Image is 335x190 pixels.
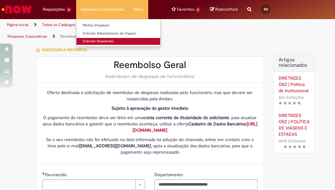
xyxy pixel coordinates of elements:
[36,43,91,56] button: Adicionar a Favoritos
[133,121,257,133] a: [URL][DOMAIN_NAME]
[42,22,75,27] a: Todos os Catálogos
[76,30,160,37] a: Solicitar Adiantamento de Viagem
[42,47,87,52] span: Adicionar a Favoritos
[81,6,124,13] span: Despesas Corporativas
[43,6,65,13] span: Requisições
[60,34,90,39] a: Reembolso Geral
[42,73,258,80] div: Reembolso de despesas de funcionários
[42,60,258,70] h2: Reembolso Geral
[279,57,310,68] h3: Artigos relacionados
[196,7,201,13] span: 3
[305,93,309,102] span: •
[279,95,304,100] span: 826 Exibições
[76,38,160,45] a: Solicitar Reembolso
[66,7,71,13] span: 4
[279,75,310,94] a: DIRETRIZES OBZ | Política de Institucional
[215,6,238,12] span: Rascunhos
[112,105,188,111] strong: Sujeito à aprovação do gestor imediato
[42,89,258,102] p: Oferta destinada à solicitação de reembolso de despesas realizadas pelo funcionário, mas que deve...
[5,19,191,42] ul: Trilhas de página
[210,6,238,12] a: No momento, sua lista de rascunhos tem 0 Itens
[143,115,229,120] strong: conta corrente de titularidade do solicitante
[264,7,268,11] span: RG
[42,179,145,190] a: Limpar campo Favorecido
[76,22,160,29] a: Minhas Despesas
[177,6,194,13] span: Favoritos
[1,3,33,16] img: ServiceNow
[134,6,144,13] span: More
[7,22,29,27] a: Página inicial
[279,138,306,144] span: 4010 Exibições
[45,172,68,177] span: Necessários - Favorecido
[154,172,184,177] span: Departamento
[279,143,282,151] span: •
[133,121,257,133] strong: Cadastro de Dados Bancários:
[42,114,258,133] p: O pagamento do reembolso deve ser feito em uma , para atualizar seus dados bancários e garantir q...
[279,112,310,137] a: DIRETRIZES OBZ | POLÍTICA DE VIAGENS E ESTADAS
[42,172,45,175] span: Necessários
[154,179,257,190] input: Departamento
[79,143,151,149] strong: [EMAIL_ADDRESS][DOMAIN_NAME]
[76,19,160,47] ul: Despesas Corporativas
[8,34,47,39] a: Despesas Corporativas
[42,136,258,155] p: Se o seu reembolso não for efetuado na data informada na solução do chamado, entrar em contato co...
